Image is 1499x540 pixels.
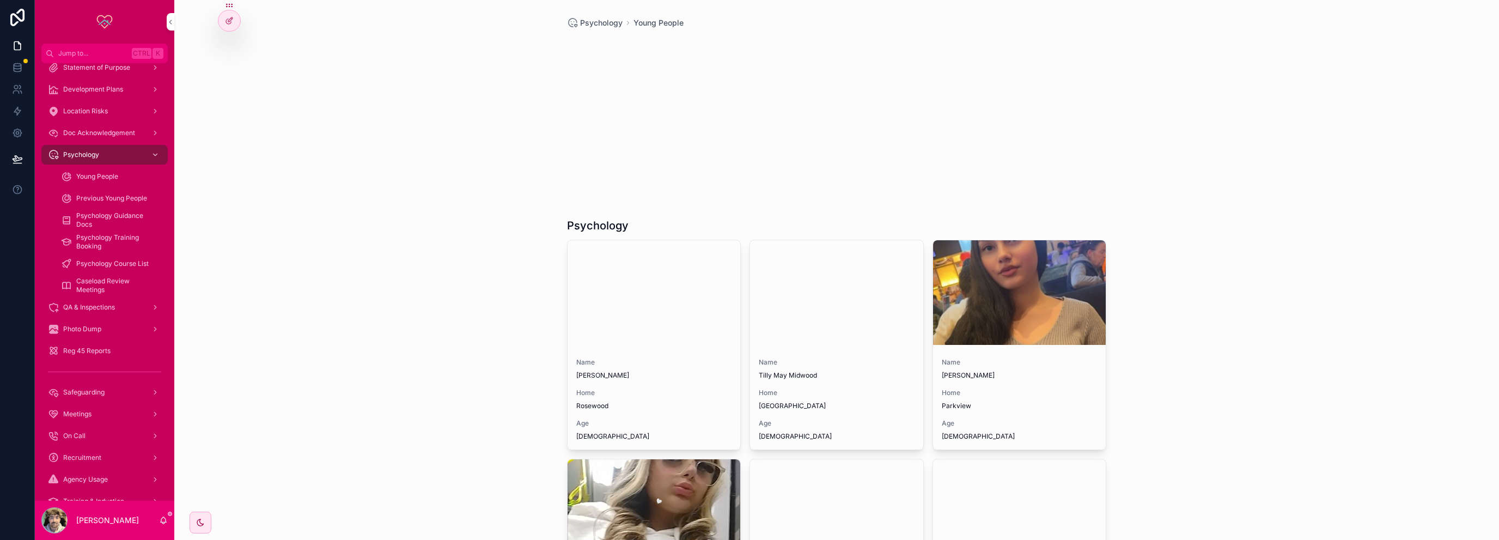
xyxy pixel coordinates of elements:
[41,58,168,77] a: Statement of Purpose
[933,240,1107,450] a: Name[PERSON_NAME]HomeParkviewAge[DEMOGRAPHIC_DATA]
[76,259,149,268] span: Psychology Course List
[942,402,1098,410] span: Parkview
[63,475,108,484] span: Agency Usage
[759,432,915,441] span: [DEMOGRAPHIC_DATA]
[41,101,168,121] a: Location Risks
[41,492,168,511] a: Training & Induction
[576,371,732,380] span: [PERSON_NAME]
[576,389,732,397] span: Home
[54,254,168,274] a: Psychology Course List
[63,432,86,440] span: On Call
[41,123,168,143] a: Doc Acknowledgement
[750,240,924,450] a: NameTilly May MidwoodHome[GEOGRAPHIC_DATA]Age[DEMOGRAPHIC_DATA]
[942,432,1098,441] span: [DEMOGRAPHIC_DATA]
[63,388,105,397] span: Safeguarding
[759,358,915,367] span: Name
[942,389,1098,397] span: Home
[41,145,168,165] a: Psychology
[41,80,168,99] a: Development Plans
[63,107,108,116] span: Location Risks
[63,410,92,418] span: Meetings
[63,453,101,462] span: Recruitment
[63,85,123,94] span: Development Plans
[41,298,168,317] a: QA & Inspections
[76,277,157,294] span: Caseload Review Meetings
[759,402,915,410] span: [GEOGRAPHIC_DATA]
[41,319,168,339] a: Photo Dump
[41,383,168,402] a: Safeguarding
[63,347,111,355] span: Reg 45 Reports
[154,49,162,58] span: K
[76,172,118,181] span: Young People
[942,371,1098,380] span: [PERSON_NAME]
[76,233,157,251] span: Psychology Training Booking
[132,48,151,59] span: Ctrl
[63,303,115,312] span: QA & Inspections
[567,240,741,450] a: Name[PERSON_NAME]HomeRosewoodAge[DEMOGRAPHIC_DATA]
[54,210,168,230] a: Psychology Guidance Docs
[63,325,101,333] span: Photo Dump
[750,240,923,345] div: IMG_6546.jpg
[54,167,168,186] a: Young People
[41,341,168,361] a: Reg 45 Reports
[76,194,147,203] span: Previous Young People
[580,17,623,28] span: Psychology
[54,232,168,252] a: Psychology Training Booking
[576,402,732,410] span: Rosewood
[63,129,135,137] span: Doc Acknowledgement
[76,211,157,229] span: Psychology Guidance Docs
[942,358,1098,367] span: Name
[576,419,732,428] span: Age
[567,218,629,233] h1: Psychology
[568,240,741,345] div: IMG_0458.jpg
[76,515,139,526] p: [PERSON_NAME]
[41,44,168,63] button: Jump to...CtrlK
[576,432,732,441] span: [DEMOGRAPHIC_DATA]
[54,189,168,208] a: Previous Young People
[54,276,168,295] a: Caseload Review Meetings
[942,419,1098,428] span: Age
[759,389,915,397] span: Home
[576,358,732,367] span: Name
[63,63,130,72] span: Statement of Purpose
[58,49,127,58] span: Jump to...
[96,13,113,31] img: App logo
[933,240,1106,345] div: Picture1.jpg
[63,150,99,159] span: Psychology
[35,63,174,501] div: scrollable content
[567,17,623,28] a: Psychology
[63,497,124,506] span: Training & Induction
[41,470,168,489] a: Agency Usage
[41,426,168,446] a: On Call
[759,419,915,428] span: Age
[633,17,684,28] a: Young People
[41,404,168,424] a: Meetings
[41,448,168,468] a: Recruitment
[759,371,915,380] span: Tilly May Midwood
